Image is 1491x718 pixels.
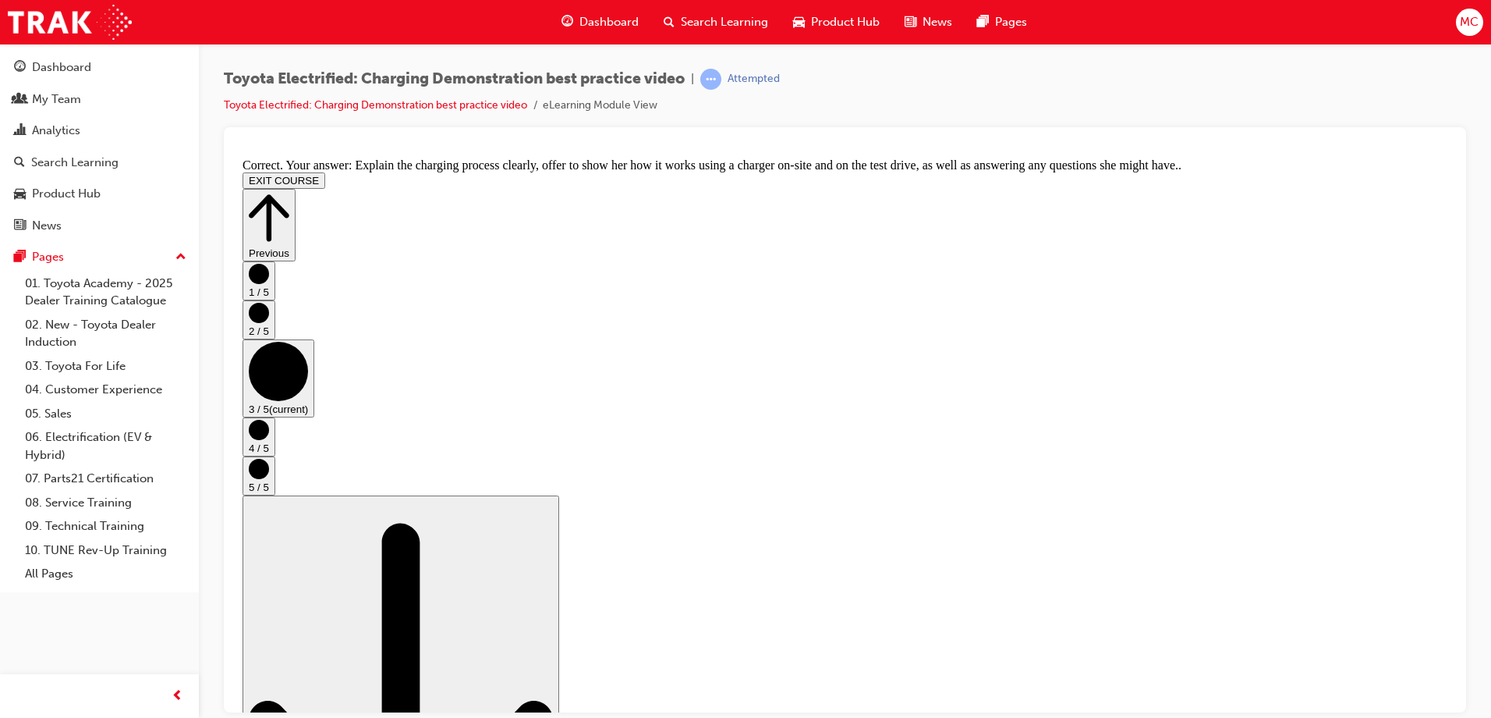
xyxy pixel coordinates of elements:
[31,154,119,172] div: Search Learning
[561,12,573,32] span: guage-icon
[14,124,26,138] span: chart-icon
[6,116,193,145] a: Analytics
[8,5,132,40] img: Trak
[977,12,989,32] span: pages-icon
[14,93,26,107] span: people-icon
[32,185,101,203] div: Product Hub
[6,53,193,82] a: Dashboard
[651,6,781,38] a: search-iconSearch Learning
[1456,9,1483,36] button: MC
[6,20,89,37] button: EXIT COURSE
[19,538,193,563] a: 10. TUNE Rev-Up Training
[32,122,80,140] div: Analytics
[19,402,193,426] a: 05. Sales
[32,59,91,76] div: Dashboard
[6,243,193,272] button: Pages
[1460,13,1479,31] span: MC
[19,562,193,586] a: All Pages
[6,304,39,343] button: 5 / 5
[995,13,1027,31] span: Pages
[14,61,26,75] span: guage-icon
[32,248,64,266] div: Pages
[691,70,694,88] span: |
[6,109,39,148] button: 1 / 5
[681,13,768,31] span: Search Learning
[19,467,193,491] a: 07. Parts21 Certification
[579,13,639,31] span: Dashboard
[6,6,1211,20] div: Correct. Your answer: Explain the charging process clearly, offer to show her how it works using ...
[664,12,675,32] span: search-icon
[6,265,39,304] button: 4 / 5
[793,12,805,32] span: car-icon
[19,313,193,354] a: 02. New - Toyota Dealer Induction
[14,251,26,265] span: pages-icon
[6,85,193,114] a: My Team
[12,329,33,341] span: 5 / 5
[6,211,193,240] a: News
[549,6,651,38] a: guage-iconDashboard
[224,98,527,112] a: Toyota Electrified: Charging Demonstration best practice video
[172,687,183,706] span: prev-icon
[811,13,880,31] span: Product Hub
[19,491,193,515] a: 08. Service Training
[700,69,721,90] span: learningRecordVerb_ATTEMPT-icon
[905,12,916,32] span: news-icon
[14,219,26,233] span: news-icon
[12,95,53,107] span: Previous
[12,134,33,146] span: 1 / 5
[6,148,39,187] button: 2 / 5
[923,13,952,31] span: News
[965,6,1039,38] a: pages-iconPages
[543,97,657,115] li: eLearning Module View
[224,70,685,88] span: Toyota Electrified: Charging Demonstration best practice video
[33,251,72,263] span: (current)
[892,6,965,38] a: news-iconNews
[6,148,193,177] a: Search Learning
[19,514,193,538] a: 09. Technical Training
[19,354,193,379] a: 03. Toyota For Life
[6,37,59,109] button: Previous
[6,50,193,243] button: DashboardMy TeamAnalyticsSearch LearningProduct HubNews
[14,156,25,170] span: search-icon
[728,72,780,87] div: Attempted
[6,179,193,208] a: Product Hub
[32,91,81,108] div: My Team
[12,290,33,302] span: 4 / 5
[781,6,892,38] a: car-iconProduct Hub
[19,425,193,467] a: 06. Electrification (EV & Hybrid)
[175,247,186,268] span: up-icon
[19,378,193,402] a: 04. Customer Experience
[32,217,62,235] div: News
[6,187,78,265] button: 3 / 5(current)
[12,173,33,185] span: 2 / 5
[14,187,26,201] span: car-icon
[19,272,193,313] a: 01. Toyota Academy - 2025 Dealer Training Catalogue
[12,251,33,263] span: 3 / 5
